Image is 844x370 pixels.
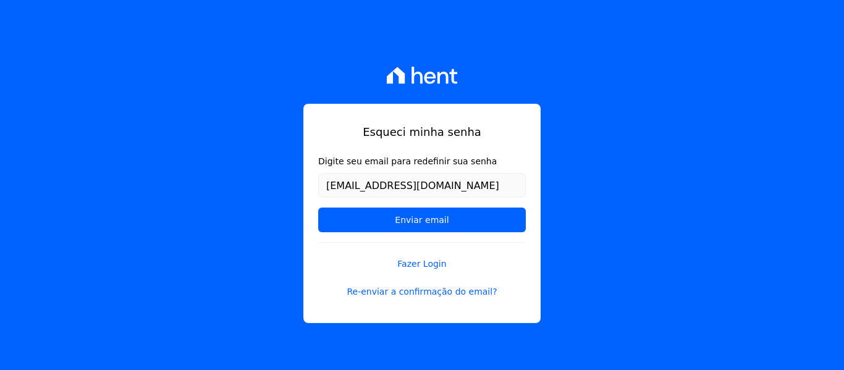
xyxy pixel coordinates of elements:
label: Digite seu email para redefinir sua senha [318,155,526,168]
input: Email [318,173,526,198]
a: Re-enviar a confirmação do email? [318,285,526,298]
h1: Esqueci minha senha [318,124,526,140]
input: Enviar email [318,208,526,232]
a: Fazer Login [318,242,526,271]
